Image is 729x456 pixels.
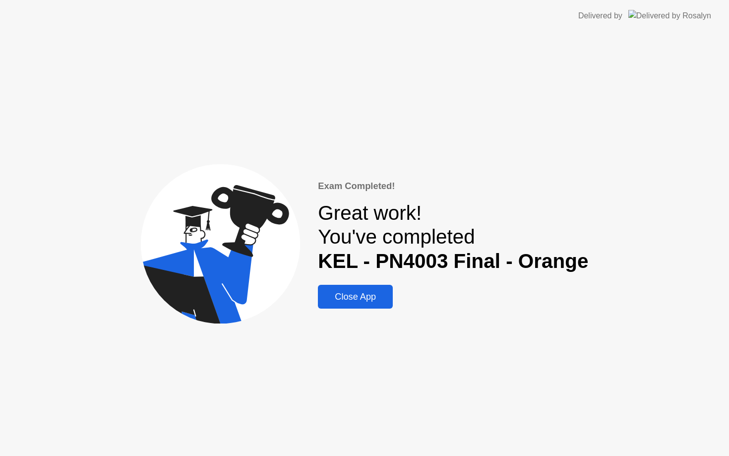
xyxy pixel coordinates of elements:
[578,10,622,22] div: Delivered by
[628,10,711,21] img: Delivered by Rosalyn
[318,179,588,193] div: Exam Completed!
[318,285,393,309] button: Close App
[318,201,588,273] div: Great work! You've completed
[318,250,588,272] b: KEL - PN4003 Final - Orange
[321,292,390,302] div: Close App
